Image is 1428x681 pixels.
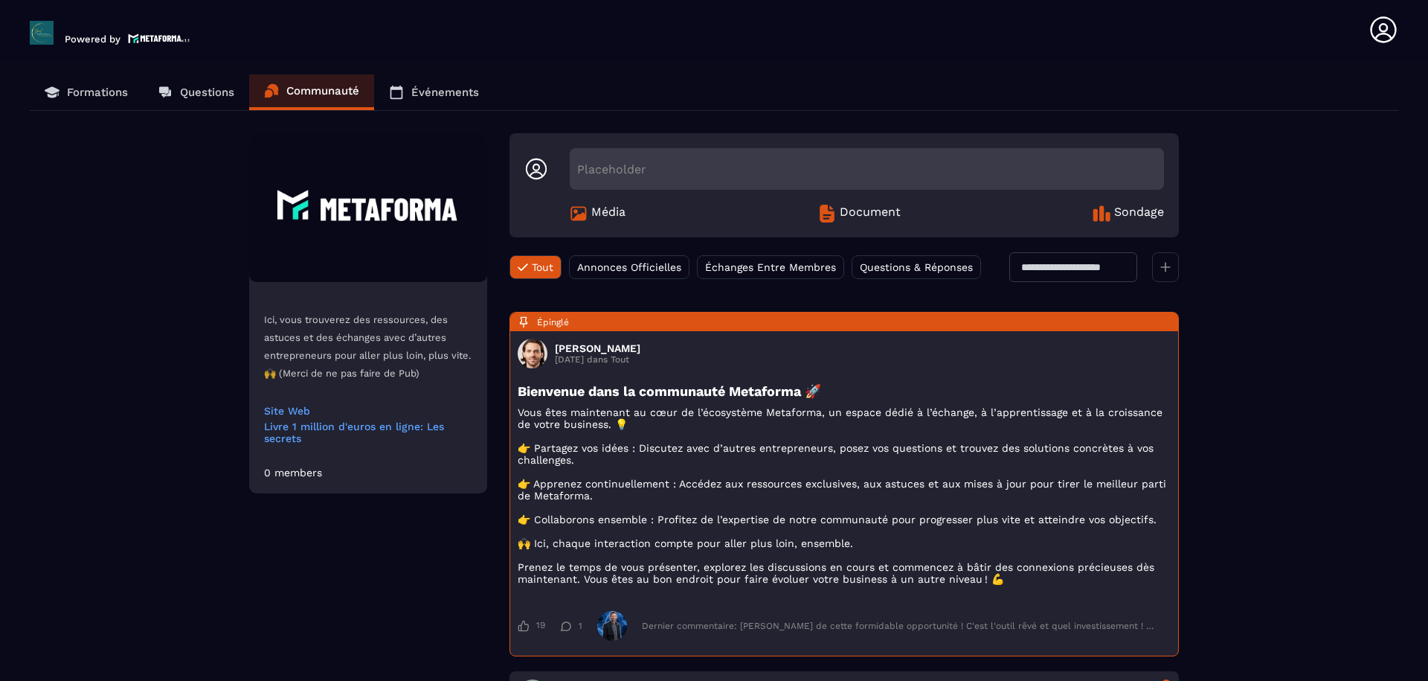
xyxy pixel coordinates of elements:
[642,621,1156,631] div: Dernier commentaire: [PERSON_NAME] de cette formidable opportunité ! C'est l'outil rêvé et quel i...
[264,467,322,479] div: 0 members
[249,74,374,110] a: Communauté
[30,21,54,45] img: logo-branding
[143,74,249,110] a: Questions
[374,74,494,110] a: Événements
[840,205,901,223] span: Document
[264,405,472,417] a: Site Web
[180,86,234,99] p: Questions
[1114,205,1164,223] span: Sondage
[30,74,143,110] a: Formations
[705,261,836,273] span: Échanges Entre Membres
[518,383,1171,399] h3: Bienvenue dans la communauté Metaforma 🚀
[128,32,190,45] img: logo
[555,354,640,365] p: [DATE] dans Tout
[591,205,625,223] span: Média
[67,86,128,99] p: Formations
[411,86,479,99] p: Événements
[264,311,472,383] p: Ici, vous trouverez des ressources, des astuces et des échanges avec d’autres entrepreneurs pour ...
[249,133,487,282] img: Community background
[577,261,681,273] span: Annonces Officielles
[579,621,582,631] span: 1
[532,261,553,273] span: Tout
[860,261,973,273] span: Questions & Réponses
[264,421,472,444] a: Livre 1 million d'euros en ligne: Les secrets
[570,148,1164,190] div: Placeholder
[286,84,359,97] p: Communauté
[518,406,1171,585] p: Vous êtes maintenant au cœur de l’écosystème Metaforma, un espace dédié à l’échange, à l’apprenti...
[65,33,120,45] p: Powered by
[555,342,640,354] h3: [PERSON_NAME]
[537,317,569,327] span: Épinglé
[536,620,545,632] span: 19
